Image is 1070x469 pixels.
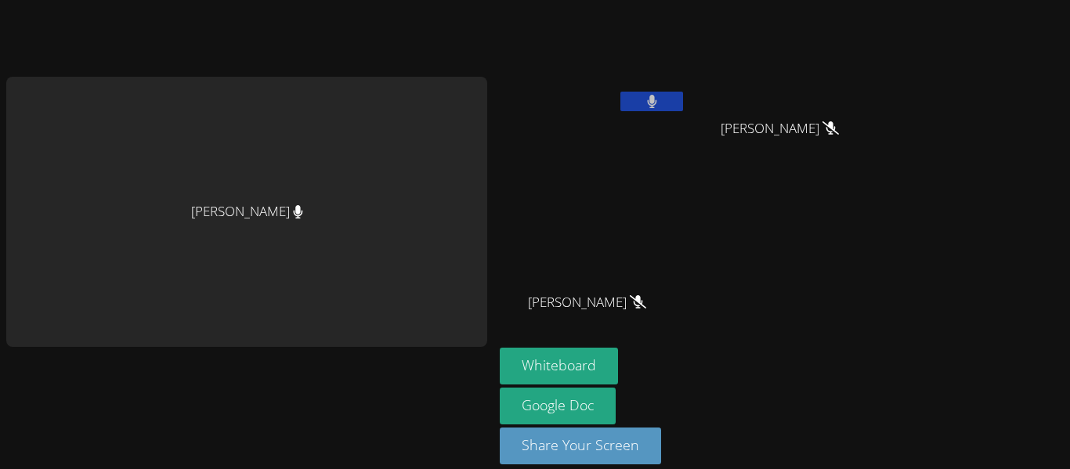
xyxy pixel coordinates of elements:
[500,388,616,424] a: Google Doc
[528,291,646,314] span: [PERSON_NAME]
[6,77,487,348] div: [PERSON_NAME]
[500,348,618,384] button: Whiteboard
[721,117,839,140] span: [PERSON_NAME]
[500,428,661,464] button: Share Your Screen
